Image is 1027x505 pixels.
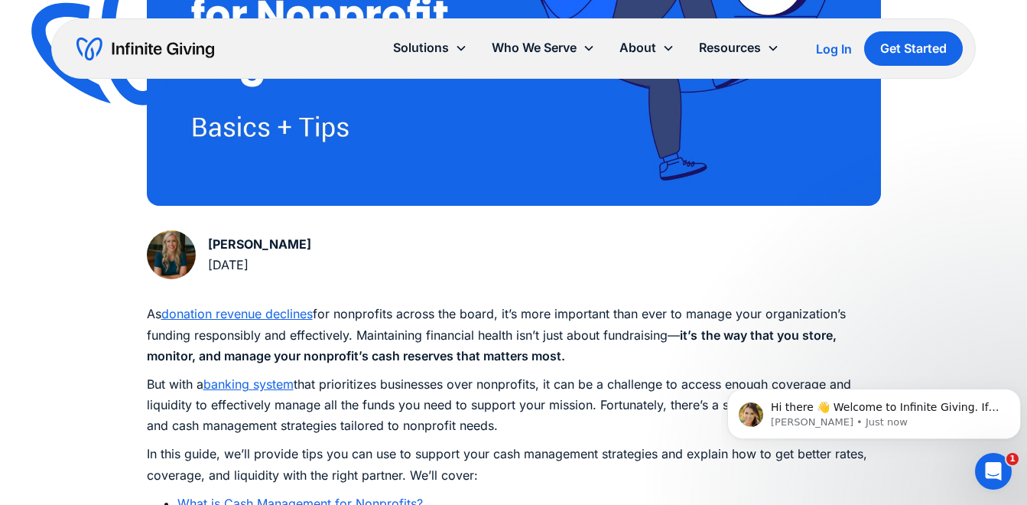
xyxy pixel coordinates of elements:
[147,374,881,437] p: But with a that prioritizes businesses over nonprofits, it can be a challenge to access enough co...
[607,31,687,64] div: About
[699,37,761,58] div: Resources
[208,255,311,275] div: [DATE]
[161,306,313,321] a: donation revenue declines
[492,37,577,58] div: Who We Serve
[147,327,837,363] strong: the way that you store, monitor, and manage your nonprofit’s cash reserves that matters most.
[147,304,881,367] p: As for nonprofits across the board, it’s more important than ever to manage your organization’s f...
[975,453,1012,490] iframe: Intercom live chat
[203,376,294,392] a: banking system
[147,444,881,485] p: In this guide, we’ll provide tips you can use to support your cash management strategies and expl...
[381,31,479,64] div: Solutions
[147,230,311,279] a: [PERSON_NAME][DATE]
[680,327,697,343] strong: it’s
[721,357,1027,464] iframe: Intercom notifications message
[208,234,311,255] div: [PERSON_NAME]
[1006,453,1019,465] span: 1
[393,37,449,58] div: Solutions
[816,43,852,55] div: Log In
[619,37,656,58] div: About
[816,40,852,58] a: Log In
[864,31,963,66] a: Get Started
[76,37,214,61] a: home
[479,31,607,64] div: Who We Serve
[687,31,791,64] div: Resources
